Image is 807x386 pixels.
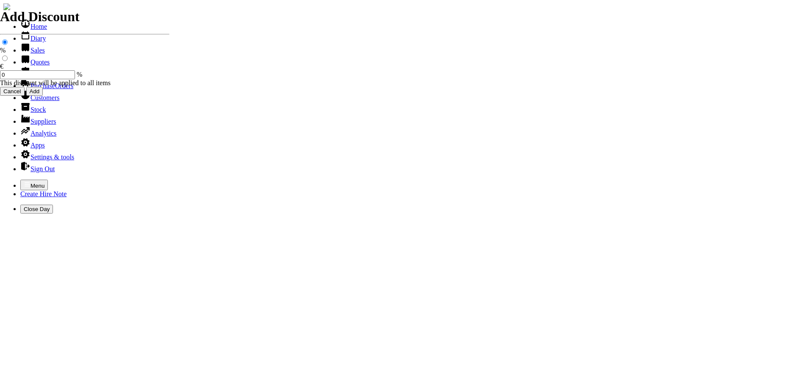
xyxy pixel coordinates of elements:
a: Customers [20,94,59,101]
a: Analytics [20,130,56,137]
a: Apps [20,142,45,149]
input: € [2,56,8,61]
li: Sales [20,42,804,54]
a: Stock [20,106,46,113]
span: % [77,71,82,78]
li: Stock [20,102,804,114]
li: Hire Notes [20,66,804,78]
a: Settings & tools [20,153,74,161]
a: Suppliers [20,118,56,125]
a: Create Hire Note [20,190,67,197]
a: Sign Out [20,165,55,172]
button: Close Day [20,205,53,214]
button: Menu [20,180,48,190]
li: Suppliers [20,114,804,125]
input: Add [26,87,43,96]
input: % [2,39,8,45]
